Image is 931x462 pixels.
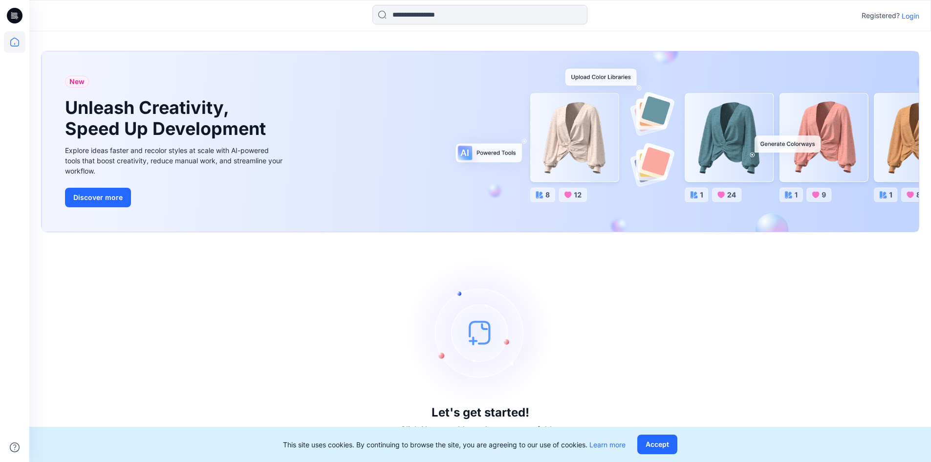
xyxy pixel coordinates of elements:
p: Login [902,11,919,21]
h3: Let's get started! [432,406,529,419]
div: Explore ideas faster and recolor styles at scale with AI-powered tools that boost creativity, red... [65,145,285,176]
a: Learn more [589,440,626,449]
p: This site uses cookies. By continuing to browse the site, you are agreeing to our use of cookies. [283,440,626,450]
a: Discover more [65,188,285,207]
button: Discover more [65,188,131,207]
span: New [69,76,85,88]
h1: Unleash Creativity, Speed Up Development [65,97,270,139]
img: empty-state-image.svg [407,259,554,406]
button: Accept [637,435,677,454]
p: Registered? [862,10,900,22]
p: Click New to add a style or create a folder. [400,423,561,435]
